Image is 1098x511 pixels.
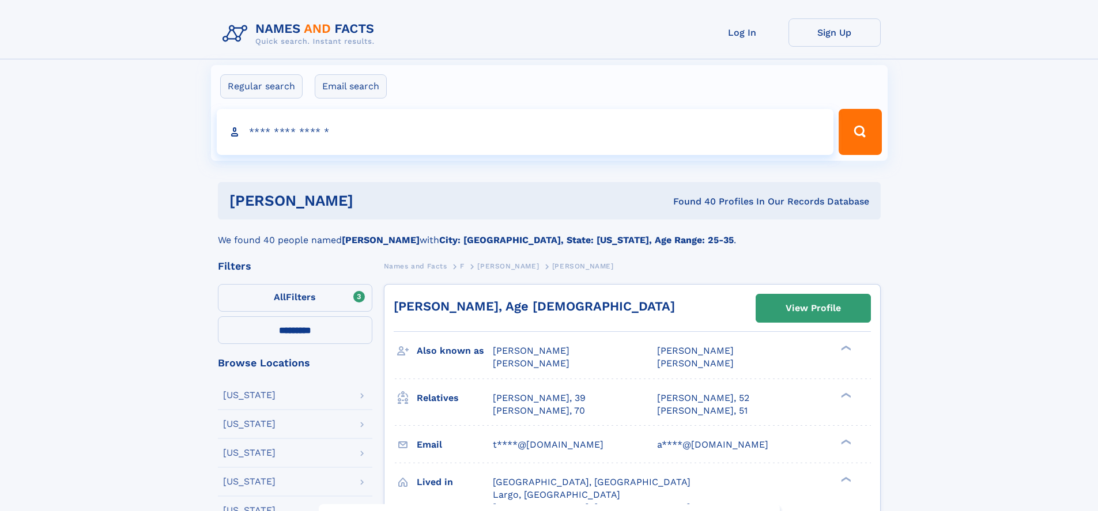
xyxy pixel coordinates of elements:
[394,299,675,313] a: [PERSON_NAME], Age [DEMOGRAPHIC_DATA]
[417,341,493,361] h3: Also known as
[218,358,372,368] div: Browse Locations
[223,448,276,457] div: [US_STATE]
[657,358,734,369] span: [PERSON_NAME]
[417,435,493,455] h3: Email
[756,294,870,322] a: View Profile
[477,262,539,270] span: [PERSON_NAME]
[838,345,852,352] div: ❯
[838,475,852,483] div: ❯
[786,295,841,321] div: View Profile
[460,259,465,273] a: F
[493,392,586,404] a: [PERSON_NAME], 39
[477,259,539,273] a: [PERSON_NAME]
[657,404,748,417] a: [PERSON_NAME], 51
[217,109,834,155] input: search input
[460,262,465,270] span: F
[218,261,372,271] div: Filters
[223,391,276,400] div: [US_STATE]
[657,392,749,404] a: [PERSON_NAME], 52
[493,345,569,356] span: [PERSON_NAME]
[838,391,852,399] div: ❯
[417,472,493,492] h3: Lived in
[223,419,276,429] div: [US_STATE]
[439,234,734,245] b: City: [GEOGRAPHIC_DATA], State: [US_STATE], Age Range: 25-35
[838,438,852,445] div: ❯
[274,292,286,302] span: All
[493,404,585,417] a: [PERSON_NAME], 70
[839,109,881,155] button: Search Button
[218,219,881,247] div: We found 40 people named with .
[384,259,447,273] a: Names and Facts
[788,18,881,47] a: Sign Up
[657,345,734,356] span: [PERSON_NAME]
[696,18,788,47] a: Log In
[223,477,276,486] div: [US_STATE]
[229,194,514,208] h1: [PERSON_NAME]
[220,74,303,99] label: Regular search
[552,262,614,270] span: [PERSON_NAME]
[493,358,569,369] span: [PERSON_NAME]
[417,388,493,408] h3: Relatives
[218,18,384,50] img: Logo Names and Facts
[493,476,691,487] span: [GEOGRAPHIC_DATA], [GEOGRAPHIC_DATA]
[513,195,869,208] div: Found 40 Profiles In Our Records Database
[315,74,387,99] label: Email search
[342,234,420,245] b: [PERSON_NAME]
[218,284,372,312] label: Filters
[493,489,620,500] span: Largo, [GEOGRAPHIC_DATA]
